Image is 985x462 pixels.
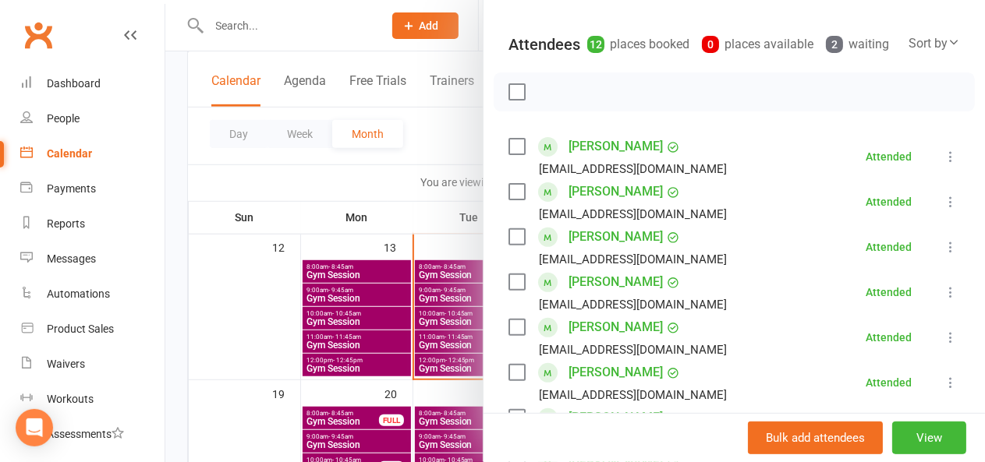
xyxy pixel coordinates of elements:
[47,323,114,335] div: Product Sales
[20,312,165,347] a: Product Sales
[569,224,663,249] a: [PERSON_NAME]
[539,340,727,360] div: [EMAIL_ADDRESS][DOMAIN_NAME]
[47,182,96,195] div: Payments
[539,159,727,179] div: [EMAIL_ADDRESS][DOMAIN_NAME]
[47,287,110,300] div: Automations
[866,377,912,388] div: Attended
[20,277,165,312] a: Automations
[47,112,80,125] div: People
[20,347,165,382] a: Waivers
[866,196,912,207] div: Attended
[47,252,96,265] div: Messages
[20,66,165,101] a: Dashboard
[587,36,604,53] div: 12
[508,34,580,55] div: Attendees
[20,242,165,277] a: Messages
[866,242,912,252] div: Attended
[702,34,813,55] div: places available
[866,151,912,162] div: Attended
[702,36,719,53] div: 0
[569,405,663,430] a: [PERSON_NAME]
[826,36,843,53] div: 2
[47,147,92,160] div: Calendar
[47,217,85,230] div: Reports
[826,34,889,55] div: waiting
[47,393,94,405] div: Workouts
[866,332,912,343] div: Attended
[20,417,165,452] a: Assessments
[866,287,912,298] div: Attended
[20,136,165,171] a: Calendar
[20,382,165,417] a: Workouts
[539,385,727,405] div: [EMAIL_ADDRESS][DOMAIN_NAME]
[19,16,58,55] a: Clubworx
[20,101,165,136] a: People
[569,134,663,159] a: [PERSON_NAME]
[569,270,663,294] a: [PERSON_NAME]
[47,428,124,440] div: Assessments
[569,315,663,340] a: [PERSON_NAME]
[20,206,165,242] a: Reports
[539,249,727,270] div: [EMAIL_ADDRESS][DOMAIN_NAME]
[892,421,966,454] button: View
[587,34,689,55] div: places booked
[569,179,663,204] a: [PERSON_NAME]
[748,421,883,454] button: Bulk add attendees
[909,34,960,54] div: Sort by
[47,358,85,370] div: Waivers
[16,409,53,446] div: Open Intercom Messenger
[539,204,727,224] div: [EMAIL_ADDRESS][DOMAIN_NAME]
[539,294,727,315] div: [EMAIL_ADDRESS][DOMAIN_NAME]
[20,171,165,206] a: Payments
[569,360,663,385] a: [PERSON_NAME]
[47,77,101,90] div: Dashboard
